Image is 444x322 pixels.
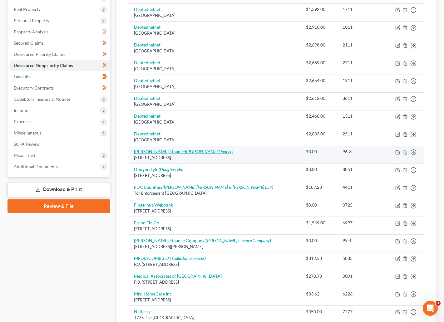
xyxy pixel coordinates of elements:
div: [GEOGRAPHIC_DATA] [134,48,296,54]
span: Means Test [14,153,35,158]
div: $0.00 [306,202,333,208]
div: 3611 [343,95,380,101]
span: 3 [436,301,441,306]
i: (Credit Collection Services) [159,256,206,261]
div: $2,689.00 [306,60,333,66]
div: 1911 [343,77,380,84]
a: Deptednelnet [134,113,160,119]
div: 2511 [343,131,380,137]
span: Real Property [14,7,41,12]
div: $0.00 [306,166,333,173]
div: $0.00 [306,149,333,155]
a: Property Analysis [9,26,110,37]
span: Expenses [14,119,32,124]
div: $270.78 [306,273,333,279]
span: Property Analysis [14,29,48,34]
div: 0001 [343,273,380,279]
div: $2,033.00 [306,131,333,137]
div: 99-1 [343,237,380,244]
div: 6226 [343,291,380,297]
div: 8851 [343,166,380,173]
a: SOFA Review [9,139,110,150]
a: Unsecured Priority Claims [9,49,110,60]
div: [STREET_ADDRESS] [134,208,296,214]
a: Unsecured Nonpriority Claims [9,60,110,71]
div: P.O. [STREET_ADDRESS] [134,261,296,267]
div: 1711 [343,6,380,12]
i: ([PERSON_NAME] Finance) [185,149,233,154]
i: ([PERSON_NAME] [PERSON_NAME] & [PERSON_NAME] LLP) [163,184,273,190]
div: Toll Enforcement [GEOGRAPHIC_DATA] [134,190,296,196]
a: Natlcrsys [134,309,152,314]
div: [STREET_ADDRESS] [134,173,296,178]
a: Medical Associates of [GEOGRAPHIC_DATA] [134,273,222,279]
div: $1,549.00 [306,220,333,226]
span: Income [14,108,28,113]
i: ([PERSON_NAME] Finance Company) [205,238,271,243]
span: Lawsuits [14,74,31,79]
a: Deptednelnet [134,24,160,30]
a: Lawsuits [9,71,110,82]
span: Unsecured Nonpriority Claims [14,63,73,68]
a: Mrs. HomeCare Inc [134,291,172,296]
a: FDOT/SunPass([PERSON_NAME] [PERSON_NAME] & [PERSON_NAME] LLP) [134,184,273,190]
div: [GEOGRAPHIC_DATA] [134,101,296,107]
a: Review & File [7,199,110,213]
div: $350.00 [306,309,333,315]
a: MEDIACOM(Credit Collection Services) [134,256,206,261]
div: 5833 [343,255,380,261]
div: $0.00 [306,237,333,244]
i: (Doughertyln) [159,167,183,172]
a: Fingerhut/Webbank [134,202,173,207]
span: Executory Contracts [14,85,54,90]
div: $2,910.00 [306,24,333,30]
span: SOFA Review [14,141,40,147]
a: Deptednelnet [134,78,160,83]
div: 7277 [343,309,380,315]
a: Deptednelnet [134,95,160,101]
a: Deptednelnet [134,131,160,136]
div: $312.53 [306,255,333,261]
div: 96-3 [343,149,380,155]
div: [STREET_ADDRESS] [134,155,296,161]
div: [GEOGRAPHIC_DATA] [134,12,296,18]
div: 0725 [343,202,380,208]
div: [GEOGRAPHIC_DATA] [134,119,296,125]
div: $2,654.00 [306,77,333,84]
a: Doughertyln(Doughertyln) [134,167,183,172]
div: 1011 [343,24,380,30]
iframe: Intercom live chat [423,301,438,316]
div: 1775 The [GEOGRAPHIC_DATA] [134,315,296,321]
span: Additional Documents [14,164,58,169]
span: Personal Property [14,18,49,23]
div: $187.28 [306,184,333,190]
a: [PERSON_NAME] Finance([PERSON_NAME] Finance) [134,149,233,154]
div: 2711 [343,60,380,66]
a: Deptednelnet [134,60,160,65]
div: 1311 [343,113,380,119]
div: 6997 [343,220,380,226]
a: Deptednelnet [134,42,160,47]
div: P.O. [STREET_ADDRESS] [134,279,296,285]
div: [GEOGRAPHIC_DATA] [134,30,296,36]
div: $2,612.00 [306,95,333,101]
div: [STREET_ADDRESS][PERSON_NAME] [134,244,296,250]
div: 2111 [343,42,380,48]
a: Executory Contracts [9,82,110,94]
span: Miscellaneous [14,130,42,135]
div: $2,698.00 [306,42,333,48]
span: Unsecured Priority Claims [14,51,65,57]
a: Download & Print [7,182,110,197]
span: Secured Claims [14,40,44,46]
div: [GEOGRAPHIC_DATA] [134,137,296,143]
div: 4411 [343,184,380,190]
div: [STREET_ADDRESS] [134,297,296,303]
a: Frend Fin Co [134,220,159,225]
a: Deptednelnet [134,7,160,12]
span: Codebtors Insiders & Notices [14,96,71,102]
div: [GEOGRAPHIC_DATA] [134,84,296,90]
div: [GEOGRAPHIC_DATA] [134,66,296,72]
div: [STREET_ADDRESS] [134,226,296,232]
a: [PERSON_NAME] Finance Company([PERSON_NAME] Finance Company) [134,238,271,243]
div: $2,468.00 [306,113,333,119]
